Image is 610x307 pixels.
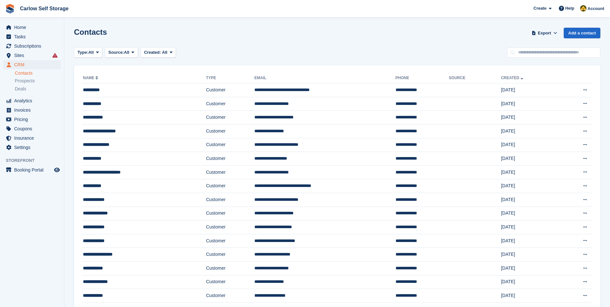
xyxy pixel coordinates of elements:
[254,73,396,83] th: Email
[501,111,559,125] td: [DATE]
[14,106,53,115] span: Invoices
[15,78,61,84] a: Prospects
[3,143,61,152] a: menu
[564,28,600,38] a: Add a contact
[14,115,53,124] span: Pricing
[206,83,254,97] td: Customer
[17,3,71,14] a: Carlow Self Storage
[206,152,254,166] td: Customer
[14,143,53,152] span: Settings
[206,220,254,234] td: Customer
[162,50,168,55] span: All
[396,73,449,83] th: Phone
[15,70,61,76] a: Contacts
[206,124,254,138] td: Customer
[206,97,254,111] td: Customer
[501,83,559,97] td: [DATE]
[15,86,26,92] span: Deals
[88,49,94,56] span: All
[501,165,559,179] td: [DATE]
[3,96,61,105] a: menu
[530,28,559,38] button: Export
[15,86,61,92] a: Deals
[587,5,604,12] span: Account
[14,23,53,32] span: Home
[580,5,587,12] img: Kevin Moore
[108,49,124,56] span: Source:
[501,97,559,111] td: [DATE]
[206,193,254,207] td: Customer
[533,5,546,12] span: Create
[53,166,61,174] a: Preview store
[501,234,559,248] td: [DATE]
[538,30,551,36] span: Export
[3,60,61,69] a: menu
[3,115,61,124] a: menu
[565,5,574,12] span: Help
[206,261,254,275] td: Customer
[5,4,15,14] img: stora-icon-8386f47178a22dfd0bd8f6a31ec36ba5ce8667c1dd55bd0f319d3a0aa187defe.svg
[206,207,254,220] td: Customer
[206,138,254,152] td: Customer
[3,106,61,115] a: menu
[3,124,61,133] a: menu
[206,73,254,83] th: Type
[3,165,61,174] a: menu
[14,165,53,174] span: Booking Portal
[501,275,559,289] td: [DATE]
[501,289,559,303] td: [DATE]
[501,261,559,275] td: [DATE]
[449,73,501,83] th: Source
[14,60,53,69] span: CRM
[501,152,559,166] td: [DATE]
[3,42,61,51] a: menu
[501,138,559,152] td: [DATE]
[501,248,559,262] td: [DATE]
[206,275,254,289] td: Customer
[6,157,64,164] span: Storefront
[501,124,559,138] td: [DATE]
[501,193,559,207] td: [DATE]
[206,289,254,303] td: Customer
[501,179,559,193] td: [DATE]
[74,28,107,36] h1: Contacts
[206,179,254,193] td: Customer
[144,50,161,55] span: Created:
[105,47,138,58] button: Source: All
[3,134,61,143] a: menu
[14,124,53,133] span: Coupons
[141,47,176,58] button: Created: All
[501,76,524,80] a: Created
[206,234,254,248] td: Customer
[3,23,61,32] a: menu
[14,51,53,60] span: Sites
[206,111,254,125] td: Customer
[501,207,559,220] td: [DATE]
[83,76,99,80] a: Name
[124,49,130,56] span: All
[14,134,53,143] span: Insurance
[3,51,61,60] a: menu
[14,96,53,105] span: Analytics
[206,165,254,179] td: Customer
[501,220,559,234] td: [DATE]
[74,47,102,58] button: Type: All
[206,248,254,262] td: Customer
[77,49,88,56] span: Type:
[14,42,53,51] span: Subscriptions
[3,32,61,41] a: menu
[52,53,58,58] i: Smart entry sync failures have occurred
[15,78,35,84] span: Prospects
[14,32,53,41] span: Tasks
